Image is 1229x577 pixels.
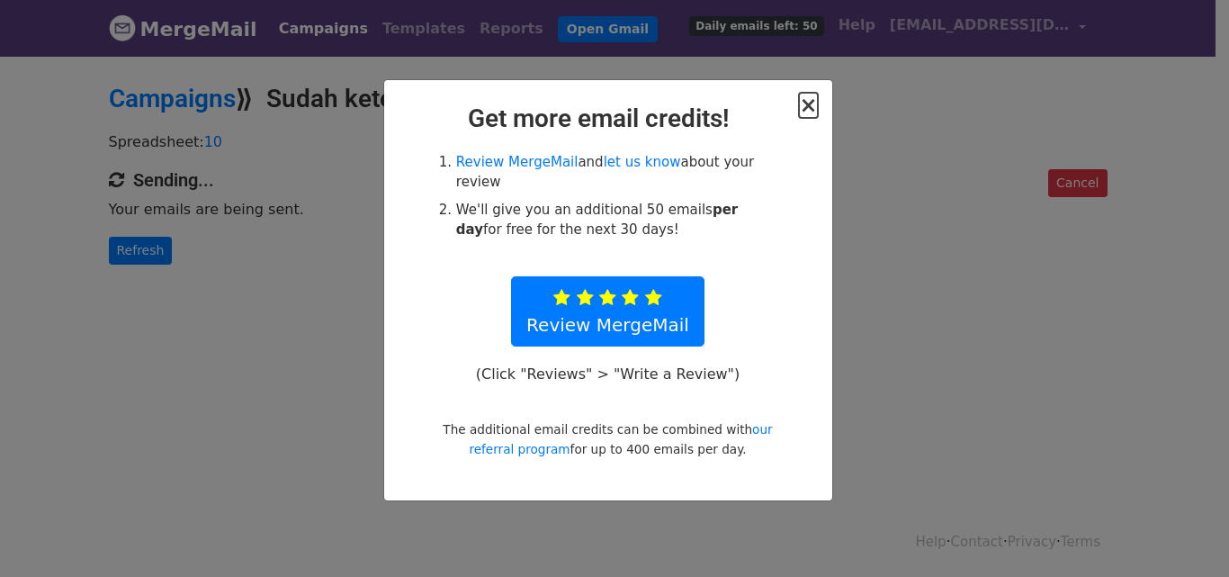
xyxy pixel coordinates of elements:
span: × [799,93,817,118]
a: Review MergeMail [511,276,704,347]
small: The additional email credits can be combined with for up to 400 emails per day. [443,422,772,456]
button: Close [799,95,817,116]
h2: Get more email credits! [399,104,818,134]
p: (Click "Reviews" > "Write a Review") [466,365,749,383]
a: let us know [604,154,681,170]
a: Review MergeMail [456,154,579,170]
iframe: Chat Widget [1139,491,1229,577]
a: our referral program [469,422,772,456]
strong: per day [456,202,738,239]
li: We'll give you an additional 50 emails for free for the next 30 days! [456,200,780,240]
li: and about your review [456,152,780,193]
